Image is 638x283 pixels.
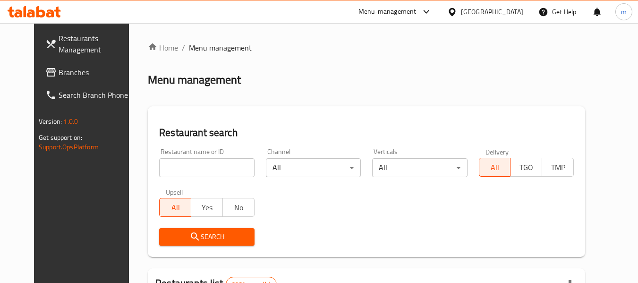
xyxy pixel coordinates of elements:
span: Version: [39,115,62,128]
span: All [483,161,507,174]
span: All [163,201,187,214]
button: Yes [191,198,223,217]
a: Restaurants Management [38,27,141,61]
div: All [372,158,467,177]
button: All [479,158,511,177]
span: TMP [546,161,570,174]
button: TMP [542,158,574,177]
button: TGO [510,158,542,177]
span: Restaurants Management [59,33,133,55]
a: Support.OpsPlatform [39,141,99,153]
span: 1.0.0 [63,115,78,128]
div: Menu-management [358,6,417,17]
a: Home [148,42,178,53]
h2: Menu management [148,72,241,87]
span: Search Branch Phone [59,89,133,101]
span: TGO [514,161,538,174]
span: Yes [195,201,219,214]
a: Search Branch Phone [38,84,141,106]
a: Branches [38,61,141,84]
li: / [182,42,185,53]
span: No [227,201,251,214]
div: All [266,158,361,177]
nav: breadcrumb [148,42,585,53]
span: Search [167,231,247,243]
input: Search for restaurant name or ID.. [159,158,254,177]
label: Upsell [166,189,183,195]
span: Branches [59,67,133,78]
span: Get support on: [39,131,82,144]
div: [GEOGRAPHIC_DATA] [461,7,523,17]
span: m [621,7,627,17]
button: No [222,198,255,217]
button: Search [159,228,254,246]
span: Menu management [189,42,252,53]
h2: Restaurant search [159,126,574,140]
label: Delivery [485,148,509,155]
button: All [159,198,191,217]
